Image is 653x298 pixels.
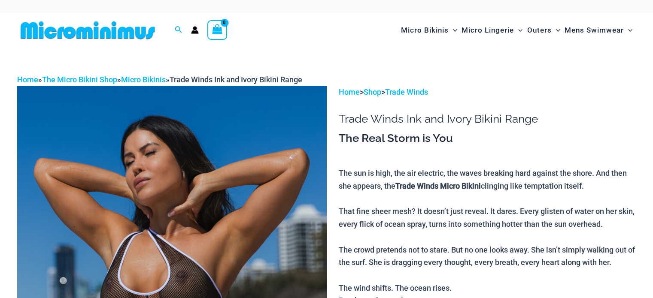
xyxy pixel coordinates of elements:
[385,87,428,96] a: Trade Winds
[459,17,525,43] a: Micro LingerieMenu ToggleMenu Toggle
[191,26,199,34] a: Account icon link
[339,131,636,146] h3: The Real Storm is You
[17,75,302,84] span: » » »
[17,21,158,40] img: MM SHOP LOGO FLAT
[399,17,459,43] a: Micro BikinisMenu ToggleMenu Toggle
[175,25,182,36] a: Search icon link
[339,112,636,126] h1: Trade Winds Ink and Ivory Bikini Range
[552,19,560,41] span: Menu Toggle
[339,86,636,99] p: > >
[449,19,457,41] span: Menu Toggle
[395,181,481,190] b: Trade Winds Micro Bikini
[17,75,38,84] a: Home
[527,19,552,41] span: Outers
[462,19,514,41] span: Micro Lingerie
[401,19,449,41] span: Micro Bikinis
[207,20,227,40] a: View Shopping Cart, empty
[42,75,117,84] a: The Micro Bikini Shop
[339,87,360,96] a: Home
[525,17,562,43] a: OutersMenu ToggleMenu Toggle
[562,17,635,43] a: Mens SwimwearMenu ToggleMenu Toggle
[624,19,632,41] span: Menu Toggle
[565,19,624,41] span: Mens Swimwear
[364,87,381,96] a: Shop
[121,75,166,84] a: Micro Bikinis
[514,19,522,41] span: Menu Toggle
[398,16,636,45] nav: Site Navigation
[170,75,302,84] span: Trade Winds Ink and Ivory Bikini Range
